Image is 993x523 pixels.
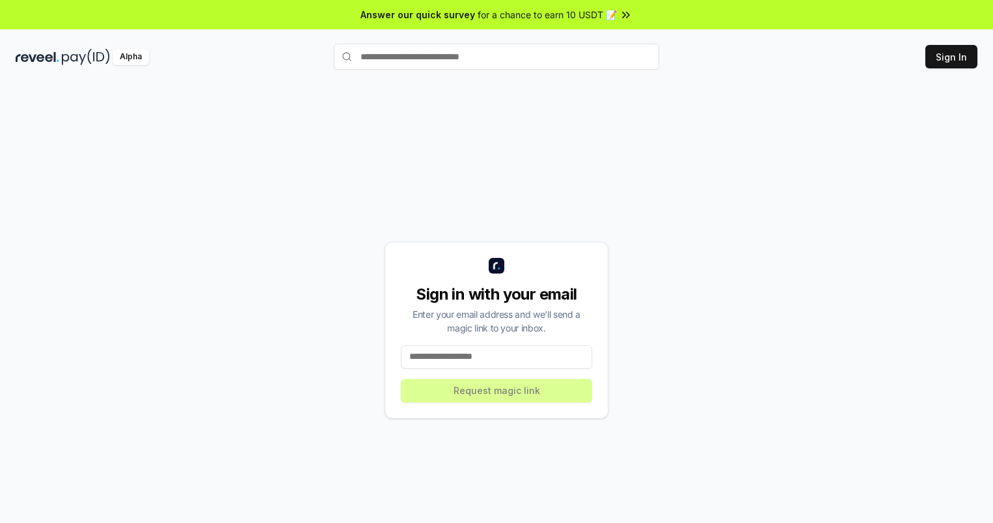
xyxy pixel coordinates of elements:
img: reveel_dark [16,49,59,65]
img: pay_id [62,49,110,65]
img: logo_small [489,258,504,274]
div: Alpha [113,49,149,65]
span: Answer our quick survey [360,8,475,21]
span: for a chance to earn 10 USDT 📝 [478,8,617,21]
button: Sign In [925,45,977,68]
div: Sign in with your email [401,284,592,305]
div: Enter your email address and we’ll send a magic link to your inbox. [401,307,592,335]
